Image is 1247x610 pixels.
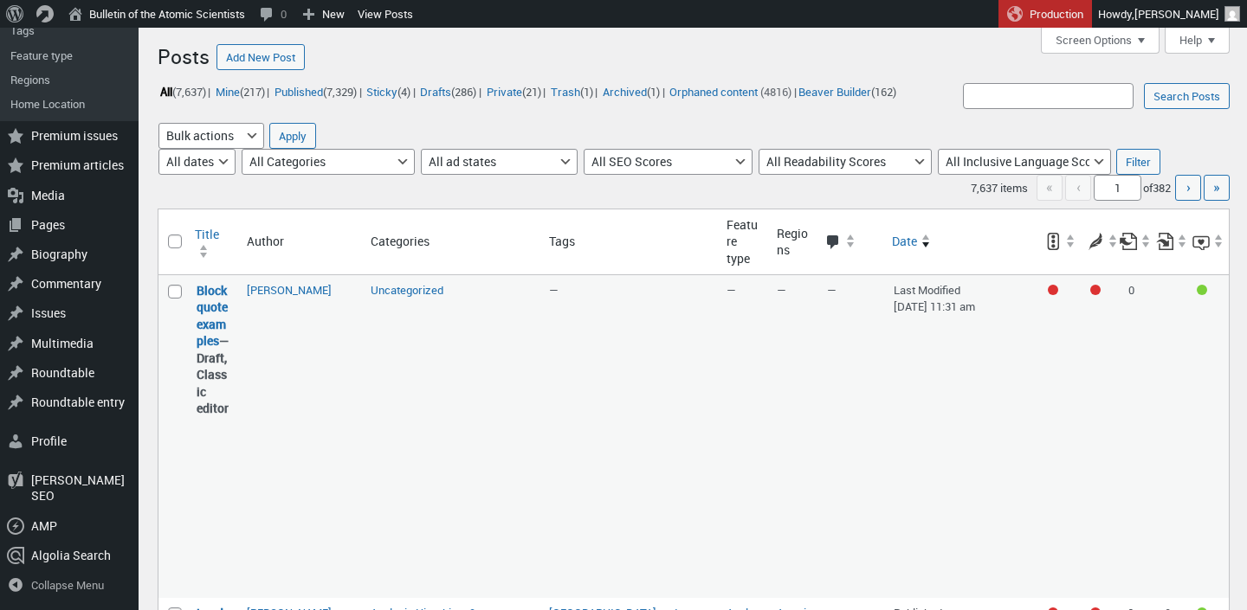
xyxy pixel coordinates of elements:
[1048,285,1058,295] div: Focus keyphrase not set
[668,81,760,101] a: Orphaned content
[580,84,593,100] span: (1)
[158,81,208,101] a: All(7,637)
[371,282,443,298] a: Uncategorized
[549,282,559,298] span: —
[818,226,885,257] a: Comments Sort ascending.
[768,209,818,275] th: Regions
[1213,177,1220,196] span: »
[600,80,664,103] li: |
[451,84,476,100] span: (286)
[195,226,219,243] span: Title
[197,350,227,366] span: Draft,
[548,81,595,101] a: Trash(1)
[158,80,899,103] ul: |
[272,80,361,103] li: |
[971,180,1028,196] span: 7,637 items
[797,81,899,101] a: Beaver Builder(162)
[365,81,413,101] a: Sticky(4)
[647,84,660,100] span: (1)
[484,80,546,103] li: |
[885,275,1035,599] td: Last Modified [DATE] 11:31 am
[1037,175,1063,201] span: «
[827,282,837,298] span: —
[213,80,269,103] li: |
[1116,149,1160,175] input: Filter
[1204,175,1230,201] a: Last page
[1035,226,1076,257] a: SEO score
[871,84,896,100] span: (162)
[197,366,229,416] span: Classic editor
[1175,175,1201,201] a: Next page
[600,81,662,101] a: Archived(1)
[484,81,543,101] a: Private(21)
[548,80,598,103] li: |
[158,36,210,74] h1: Posts
[718,209,768,275] th: Feature type
[1153,180,1171,196] span: 382
[522,84,541,100] span: (21)
[1120,226,1152,257] a: Outgoing internal links
[323,84,357,100] span: (7,329)
[540,209,718,275] th: Tags
[197,282,228,350] a: “Blockquote examples” (Edit)
[188,219,238,264] a: Title Sort ascending.
[158,80,210,103] li: |
[397,84,410,100] span: (4)
[1077,226,1119,257] a: Readability score
[885,226,1035,257] a: Date
[1143,180,1173,196] span: of
[213,81,267,101] a: Mine(217)
[362,209,540,275] th: Categories
[172,84,206,100] span: (7,637)
[668,80,791,103] li: (4816)
[1197,285,1207,295] div: Good
[197,282,229,417] strong: —
[727,282,736,298] span: —
[1165,28,1230,54] button: Help
[418,81,479,101] a: Drafts(286)
[1134,6,1219,22] span: [PERSON_NAME]
[418,80,481,103] li: |
[1192,226,1224,257] a: Inclusive language score
[1144,83,1230,109] input: Search Posts
[892,233,917,250] span: Date
[365,80,416,103] li: |
[1090,285,1101,295] div: Needs improvement
[238,209,363,275] th: Author
[1065,175,1091,201] span: ‹
[1041,28,1160,54] button: Screen Options
[247,282,332,298] a: [PERSON_NAME]
[1156,226,1188,257] a: Received internal links
[272,81,359,101] a: Published(7,329)
[777,282,786,298] span: —
[216,44,305,70] a: Add New Post
[1186,177,1191,196] span: ›
[269,123,316,149] input: Apply
[1120,275,1156,599] td: 0
[825,234,842,252] span: Comments
[240,84,265,100] span: (217)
